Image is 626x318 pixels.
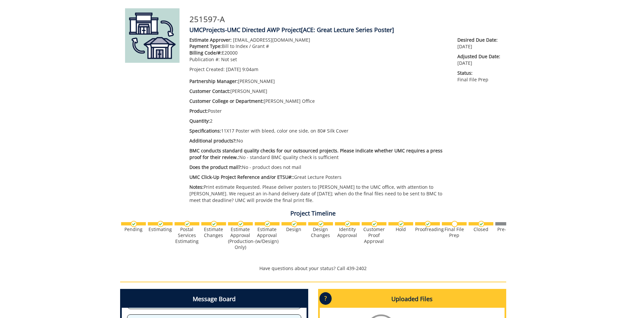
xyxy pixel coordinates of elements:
img: checkmark [318,221,324,227]
div: Proofreading [415,226,440,232]
p: No - standard BMC quality check is sufficient [189,147,448,161]
div: Estimate Approval (w/Design) [255,226,280,244]
div: Final File Prep [442,226,467,238]
span: Billing Code/#: [189,50,222,56]
span: Project Created: [189,66,225,72]
p: No [189,138,448,144]
span: Notes: [189,184,204,190]
span: Partnership Manager: [189,78,238,84]
span: Customer Contact: [189,88,230,94]
div: Customer Proof Approval [362,226,386,244]
span: Customer College or Department: [189,98,264,104]
img: Product featured image [125,8,180,63]
img: checkmark [371,221,378,227]
span: BMC conducts standard quality checks for our outsourced projects. Please indicate whether UMC req... [189,147,443,160]
p: [DATE] [457,37,501,50]
p: [DATE] [457,53,501,66]
div: Design Changes [308,226,333,238]
span: Desired Due Date: [457,37,501,43]
p: No - product does not mail [189,164,448,171]
p: [PERSON_NAME] [189,78,448,85]
div: Postal Services Estimating [175,226,199,244]
img: checkmark [264,221,271,227]
p: Print estimate Requested. Please deliver posters to [PERSON_NAME] to the UMC office, with attenti... [189,184,448,204]
p: [EMAIL_ADDRESS][DOMAIN_NAME] [189,37,448,43]
span: Payment Type: [189,43,222,49]
h4: Message Board [122,291,307,308]
span: Status: [457,70,501,76]
div: Pending [121,226,146,232]
div: Design [281,226,306,232]
img: checkmark [211,221,217,227]
p: [PERSON_NAME] [189,88,448,95]
img: no [451,221,458,227]
span: Quantity: [189,118,210,124]
img: checkmark [184,221,190,227]
span: Publication #: [189,56,220,62]
img: checkmark [238,221,244,227]
p: 11X17 Poster with bleed, color one side, on 80# Silk Cover [189,128,448,134]
span: Additional products?: [189,138,237,144]
h4: UMCProjects-UMC Directed AWP Project [189,27,501,33]
h3: 251597-A [189,15,501,23]
span: Adjusted Due Date: [457,53,501,60]
img: checkmark [345,221,351,227]
img: checkmark [398,221,404,227]
span: [ACE: Great Lecture Series Poster] [301,26,394,34]
img: checkmark [425,221,431,227]
h4: Uploaded Files [320,291,505,308]
p: Great Lecture Posters [189,174,448,180]
div: Estimate Approval (Production-Only) [228,226,253,250]
div: Identity Approval [335,226,360,238]
span: Specifications: [189,128,221,134]
span: Does the product mail?: [189,164,242,170]
span: UMC Click-Up Project Reference and/or ETSU#:: [189,174,294,180]
span: Estimate Approver: [189,37,232,43]
p: Poster [189,108,448,114]
span: Product: [189,108,208,114]
p: 2 [189,118,448,124]
p: Final File Prep [457,70,501,83]
div: Closed [469,226,493,232]
p: Bill to Index / Grant # [189,43,448,50]
p: Have questions about your status? Call 439-2402 [120,265,506,272]
img: checkmark [131,221,137,227]
div: Pre-Press [495,226,520,232]
div: Hold [388,226,413,232]
h4: Project Timeline [120,210,506,217]
img: checkmark [157,221,164,227]
p: ? [319,292,332,305]
p: E20000 [189,50,448,56]
p: [PERSON_NAME] Office [189,98,448,104]
div: Estimating [148,226,173,232]
span: [DATE] 9:04am [226,66,258,72]
img: checkmark [478,221,484,227]
span: Not set [221,56,237,62]
img: checkmark [291,221,297,227]
div: Estimate Changes [201,226,226,238]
